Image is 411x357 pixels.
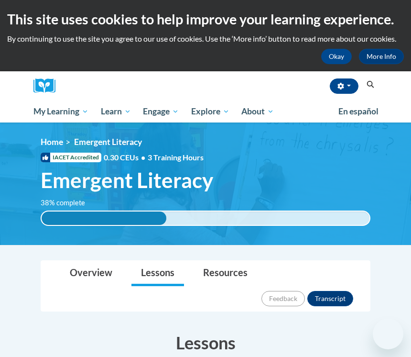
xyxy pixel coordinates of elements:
[42,212,166,225] div: 38% complete
[41,153,101,162] span: IACET Accredited
[373,319,403,349] iframe: Button to launch messaging window
[261,291,305,306] button: Feedback
[332,101,385,122] a: En español
[41,167,213,193] span: Emergent Literacy
[33,78,62,93] img: Logo brand
[74,137,142,147] span: Emergent Literacy
[241,106,274,117] span: About
[60,261,122,286] a: Overview
[359,49,404,64] a: More Info
[141,153,145,162] span: •
[27,100,95,123] a: My Learning
[185,100,236,123] a: Explore
[321,49,352,64] button: Okay
[330,78,358,94] button: Account Settings
[307,291,353,306] button: Transcript
[137,100,185,123] a: Engage
[33,78,62,93] a: Cox Campus
[95,100,137,123] a: Learn
[41,198,96,208] label: 38% complete
[143,106,179,117] span: Engage
[101,106,131,117] span: Learn
[7,10,404,29] h2: This site uses cookies to help improve your learning experience.
[148,153,204,162] span: 3 Training Hours
[104,152,148,163] span: 0.30 CEUs
[363,79,378,90] button: Search
[41,137,63,147] a: Home
[131,261,184,286] a: Lessons
[194,261,257,286] a: Resources
[26,100,385,123] div: Main menu
[191,106,229,117] span: Explore
[236,100,281,123] a: About
[33,106,88,117] span: My Learning
[7,33,404,44] p: By continuing to use the site you agree to our use of cookies. Use the ‘More info’ button to read...
[338,106,379,116] span: En español
[41,331,370,355] h3: Lessons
